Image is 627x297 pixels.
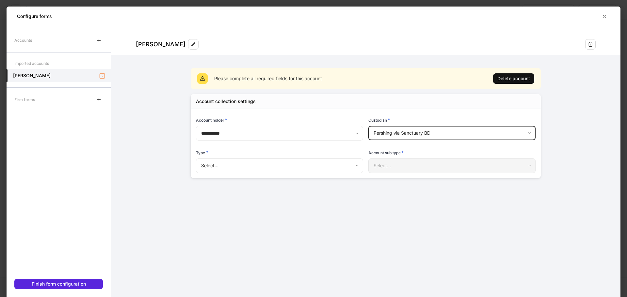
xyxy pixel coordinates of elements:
[13,72,51,79] h5: [PERSON_NAME]
[196,117,227,123] h6: Account holder
[368,126,535,140] div: Pershing via Sanctuary BD
[32,282,86,286] div: Finish form configuration
[214,75,322,82] div: Please complete all required fields for this account
[368,149,404,156] h6: Account sub type
[493,73,534,84] button: Delete account
[14,279,103,289] button: Finish form configuration
[17,13,52,20] h5: Configure forms
[368,117,390,123] h6: Custodian
[14,58,49,69] div: Imported accounts
[14,35,32,46] div: Accounts
[7,69,111,82] a: [PERSON_NAME]
[136,40,185,48] div: [PERSON_NAME]
[196,149,208,156] h6: Type
[196,98,256,105] div: Account collection settings
[14,94,35,105] div: Firm forms
[196,158,363,173] div: Select...
[497,76,530,81] div: Delete account
[368,158,535,173] div: Select...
